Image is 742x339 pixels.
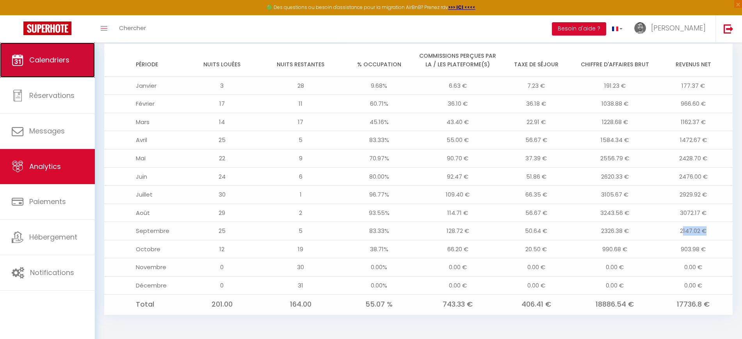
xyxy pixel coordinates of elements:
[340,76,418,95] td: 9.68%
[340,95,418,113] td: 60.71%
[497,76,575,95] td: 7.23 €
[654,295,733,314] td: 17736.8 €
[183,113,261,131] td: 14
[628,15,715,43] a: ... [PERSON_NAME]
[576,44,654,77] th: Chiffre d'affaires brut
[104,204,183,222] td: Août
[418,113,497,131] td: 43.40 €
[576,186,654,204] td: 3105.67 €
[448,4,475,11] strong: >>> ICI <<<<
[576,113,654,131] td: 1228.68 €
[418,240,497,258] td: 66.20 €
[340,44,418,77] th: % Occupation
[104,240,183,258] td: Octobre
[654,76,733,95] td: 177.37 €
[654,204,733,222] td: 3072.17 €
[30,268,74,277] span: Notifications
[497,204,575,222] td: 56.67 €
[183,276,261,295] td: 0
[29,197,66,206] span: Paiements
[262,258,340,277] td: 30
[340,186,418,204] td: 96.77%
[104,186,183,204] td: Juillet
[654,131,733,149] td: 1472.67 €
[183,240,261,258] td: 12
[262,222,340,240] td: 5
[497,113,575,131] td: 22.91 €
[552,22,606,35] button: Besoin d'aide ?
[576,149,654,167] td: 2556.79 €
[576,222,654,240] td: 2326.38 €
[418,131,497,149] td: 55.00 €
[29,232,77,242] span: Hébergement
[497,186,575,204] td: 66.35 €
[576,204,654,222] td: 3243.56 €
[418,44,497,77] th: Commissions perçues par la / les plateforme(s)
[183,167,261,186] td: 24
[262,186,340,204] td: 1
[654,113,733,131] td: 1162.37 €
[576,276,654,295] td: 0.00 €
[654,167,733,186] td: 2476.00 €
[340,240,418,258] td: 38.71%
[654,222,733,240] td: 2147.02 €
[104,222,183,240] td: Septembre
[576,295,654,314] td: 18886.54 €
[262,76,340,95] td: 28
[654,44,733,77] th: Revenus net
[340,204,418,222] td: 93.55%
[340,113,418,131] td: 45.16%
[651,23,706,33] span: [PERSON_NAME]
[576,167,654,186] td: 2620.33 €
[183,149,261,167] td: 22
[29,91,75,100] span: Réservations
[113,15,152,43] a: Chercher
[340,222,418,240] td: 83.33%
[183,76,261,95] td: 3
[634,22,646,34] img: ...
[104,76,183,95] td: Janvier
[104,149,183,167] td: Mai
[497,167,575,186] td: 51.86 €
[654,95,733,113] td: 966.60 €
[418,222,497,240] td: 128.72 €
[418,95,497,113] td: 36.10 €
[262,95,340,113] td: 11
[183,258,261,277] td: 0
[497,240,575,258] td: 20.50 €
[29,55,69,65] span: Calendriers
[576,76,654,95] td: 191.23 €
[654,240,733,258] td: 903.98 €
[654,186,733,204] td: 2929.92 €
[183,131,261,149] td: 25
[576,131,654,149] td: 1584.34 €
[104,95,183,113] td: Février
[418,167,497,186] td: 92.47 €
[183,295,261,314] td: 201.00
[262,131,340,149] td: 5
[340,131,418,149] td: 83.33%
[576,95,654,113] td: 1038.88 €
[497,258,575,277] td: 0.00 €
[497,95,575,113] td: 36.18 €
[262,240,340,258] td: 19
[262,276,340,295] td: 31
[497,149,575,167] td: 37.39 €
[497,44,575,77] th: Taxe de séjour
[104,113,183,131] td: Mars
[104,295,183,314] td: Total
[654,258,733,277] td: 0.00 €
[576,258,654,277] td: 0.00 €
[418,76,497,95] td: 6.63 €
[340,258,418,277] td: 0.00%
[183,204,261,222] td: 29
[497,295,575,314] td: 406.41 €
[183,186,261,204] td: 30
[262,149,340,167] td: 9
[104,44,183,77] th: Période
[418,295,497,314] td: 743.33 €
[418,204,497,222] td: 114.71 €
[654,276,733,295] td: 0.00 €
[340,276,418,295] td: 0.00%
[29,162,61,171] span: Analytics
